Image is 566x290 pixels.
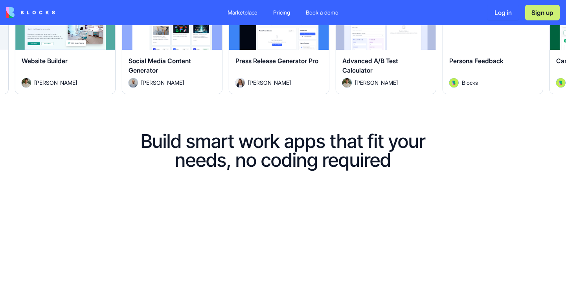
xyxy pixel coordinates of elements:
[235,78,245,88] img: Avatar
[22,78,31,88] img: Avatar
[141,78,184,87] span: [PERSON_NAME]
[34,78,77,87] span: [PERSON_NAME]
[355,78,398,87] span: [PERSON_NAME]
[306,9,338,16] div: Book a demo
[300,5,345,20] a: Book a demo
[556,78,566,88] img: Avatar
[221,5,264,20] a: Marketplace
[273,9,290,16] div: Pricing
[6,7,55,18] img: logo
[342,78,352,88] img: Avatar
[462,78,478,87] span: Blocks
[449,57,504,65] span: Persona Feedback
[342,57,398,74] span: Advanced A/B Test Calculator
[248,78,291,87] span: [PERSON_NAME]
[525,5,560,20] button: Sign up
[22,57,68,65] span: Website Builder
[228,9,257,16] div: Marketplace
[267,5,296,20] a: Pricing
[235,57,318,65] span: Press Release Generator Pro
[119,132,447,170] h1: Build smart work apps that fit your needs, no coding required
[129,78,138,88] img: Avatar
[487,5,519,20] button: Log in
[449,78,459,88] img: Avatar
[129,57,191,74] span: Social Media Content Generator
